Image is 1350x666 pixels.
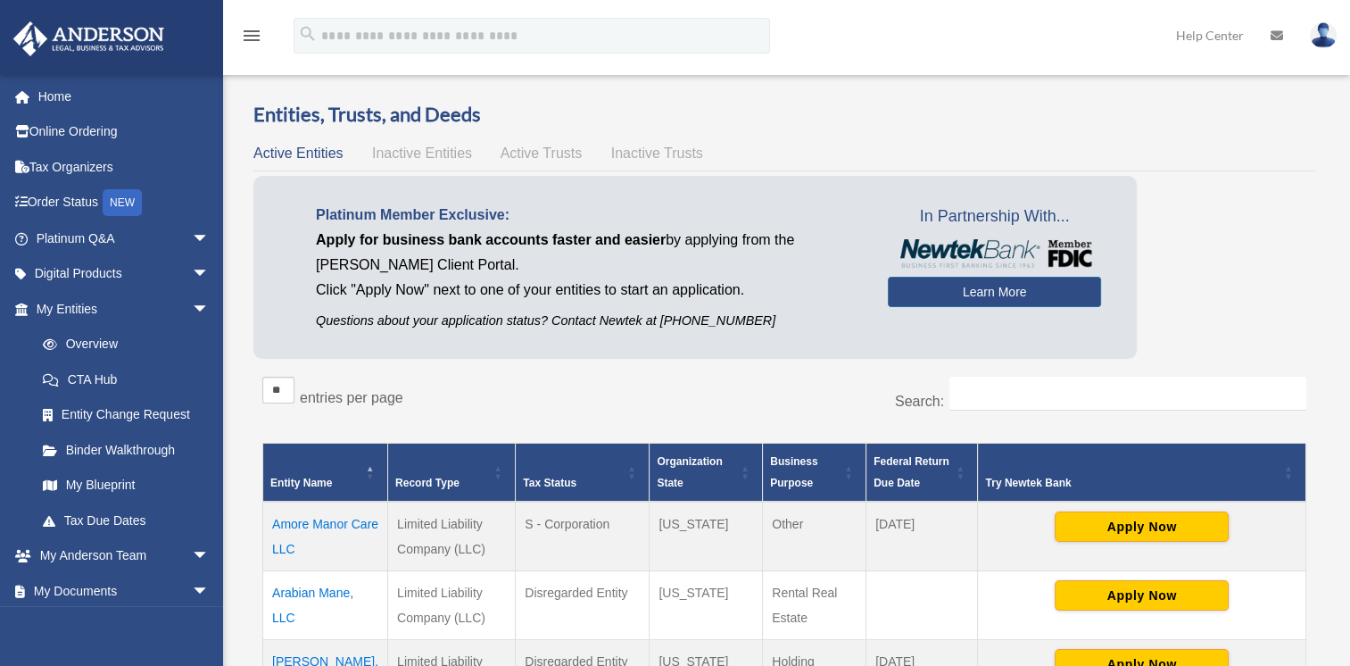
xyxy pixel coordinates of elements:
[1055,580,1229,611] button: Apply Now
[866,502,978,571] td: [DATE]
[372,146,472,161] span: Inactive Entities
[523,477,576,489] span: Tax Status
[888,203,1101,231] span: In Partnership With...
[25,503,228,538] a: Tax Due Dates
[298,24,318,44] i: search
[516,443,650,502] th: Tax Status: Activate to sort
[12,79,236,114] a: Home
[25,397,228,433] a: Entity Change Request
[12,114,236,150] a: Online Ordering
[12,185,236,221] a: Order StatusNEW
[897,239,1092,268] img: NewtekBankLogoSM.png
[253,101,1315,129] h3: Entities, Trusts, and Deeds
[650,502,763,571] td: [US_STATE]
[192,221,228,257] span: arrow_drop_down
[611,146,703,161] span: Inactive Trusts
[516,502,650,571] td: S - Corporation
[763,502,866,571] td: Other
[103,189,142,216] div: NEW
[1055,512,1229,542] button: Apply Now
[874,455,949,489] span: Federal Return Due Date
[192,256,228,293] span: arrow_drop_down
[12,149,236,185] a: Tax Organizers
[192,291,228,328] span: arrow_drop_down
[12,291,228,327] a: My Entitiesarrow_drop_down
[888,277,1101,307] a: Learn More
[770,455,817,489] span: Business Purpose
[650,570,763,639] td: [US_STATE]
[253,146,343,161] span: Active Entities
[895,394,944,409] label: Search:
[763,570,866,639] td: Rental Real Estate
[316,203,861,228] p: Platinum Member Exclusive:
[263,502,388,571] td: Amore Manor Care LLC
[192,573,228,610] span: arrow_drop_down
[263,570,388,639] td: Arabian Mane, LLC
[388,570,516,639] td: Limited Liability Company (LLC)
[316,232,666,247] span: Apply for business bank accounts faster and easier
[241,25,262,46] i: menu
[25,432,228,468] a: Binder Walkthrough
[388,502,516,571] td: Limited Liability Company (LLC)
[388,443,516,502] th: Record Type: Activate to sort
[985,472,1279,494] div: Try Newtek Bank
[316,310,861,332] p: Questions about your application status? Contact Newtek at [PHONE_NUMBER]
[241,31,262,46] a: menu
[12,538,236,574] a: My Anderson Teamarrow_drop_down
[12,256,236,292] a: Digital Productsarrow_drop_down
[866,443,978,502] th: Federal Return Due Date: Activate to sort
[501,146,583,161] span: Active Trusts
[25,468,228,504] a: My Blueprint
[316,278,861,303] p: Click "Apply Now" next to one of your entities to start an application.
[316,228,861,278] p: by applying from the [PERSON_NAME] Client Portal.
[12,573,236,609] a: My Documentsarrow_drop_down
[763,443,866,502] th: Business Purpose: Activate to sort
[270,477,332,489] span: Entity Name
[650,443,763,502] th: Organization State: Activate to sort
[12,221,236,256] a: Platinum Q&Aarrow_drop_down
[657,455,722,489] span: Organization State
[263,443,388,502] th: Entity Name: Activate to invert sorting
[978,443,1306,502] th: Try Newtek Bank : Activate to sort
[395,477,460,489] span: Record Type
[300,390,403,405] label: entries per page
[192,538,228,575] span: arrow_drop_down
[1310,22,1337,48] img: User Pic
[25,327,219,362] a: Overview
[516,570,650,639] td: Disregarded Entity
[8,21,170,56] img: Anderson Advisors Platinum Portal
[25,362,228,397] a: CTA Hub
